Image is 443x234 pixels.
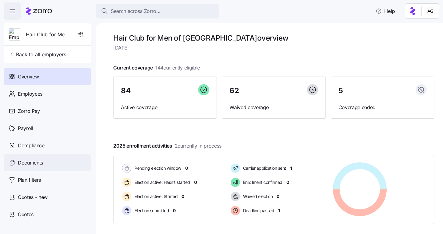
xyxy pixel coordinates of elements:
[4,154,91,171] a: Documents
[133,193,178,200] span: Election active: Started
[4,171,91,188] a: Plan filters
[229,104,318,111] span: Waived coverage
[121,87,130,94] span: 84
[18,90,42,98] span: Employees
[4,120,91,137] a: Payroll
[18,107,40,115] span: Zorro Pay
[18,142,45,149] span: Compliance
[111,7,161,15] span: Search across Zorro...
[121,104,209,111] span: Active coverage
[376,7,395,15] span: Help
[241,179,282,185] span: Enrollment confirmed
[26,31,70,38] span: Hair Club for Men of [GEOGRAPHIC_DATA]
[18,125,33,132] span: Payroll
[18,159,43,167] span: Documents
[290,165,292,171] span: 1
[241,193,273,200] span: Waived election
[241,165,286,171] span: Carrier application sent
[425,6,435,16] img: 5fc55c57e0610270ad857448bea2f2d5
[173,208,176,214] span: 0
[4,85,91,102] a: Employees
[4,188,91,206] a: Quotes - new
[133,208,169,214] span: Election submitted
[4,68,91,85] a: Overview
[286,179,289,185] span: 0
[6,48,69,61] button: Back to all employers
[338,87,343,94] span: 5
[18,193,48,201] span: Quotes - new
[18,211,34,218] span: Quotes
[4,137,91,154] a: Compliance
[113,142,221,150] span: 2025 enrollment activities
[155,64,200,72] span: 144 currently eligible
[277,193,279,200] span: 0
[4,206,91,223] a: Quotes
[241,208,274,214] span: Deadline passed
[278,208,280,214] span: 1
[113,64,200,72] span: Current coverage
[194,179,197,185] span: 0
[185,165,188,171] span: 0
[113,44,434,52] span: [DATE]
[18,176,41,184] span: Plan filters
[133,165,181,171] span: Pending election window
[18,73,39,81] span: Overview
[96,4,219,18] button: Search across Zorro...
[9,51,66,58] span: Back to all employers
[133,179,190,185] span: Election active: Hasn't started
[371,5,400,17] button: Help
[9,29,21,41] img: Employer logo
[175,142,221,150] span: 2 currently in process
[229,87,239,94] span: 62
[182,193,184,200] span: 0
[113,33,434,43] h1: Hair Club for Men of [GEOGRAPHIC_DATA] overview
[338,104,427,111] span: Coverage ended
[4,102,91,120] a: Zorro Pay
